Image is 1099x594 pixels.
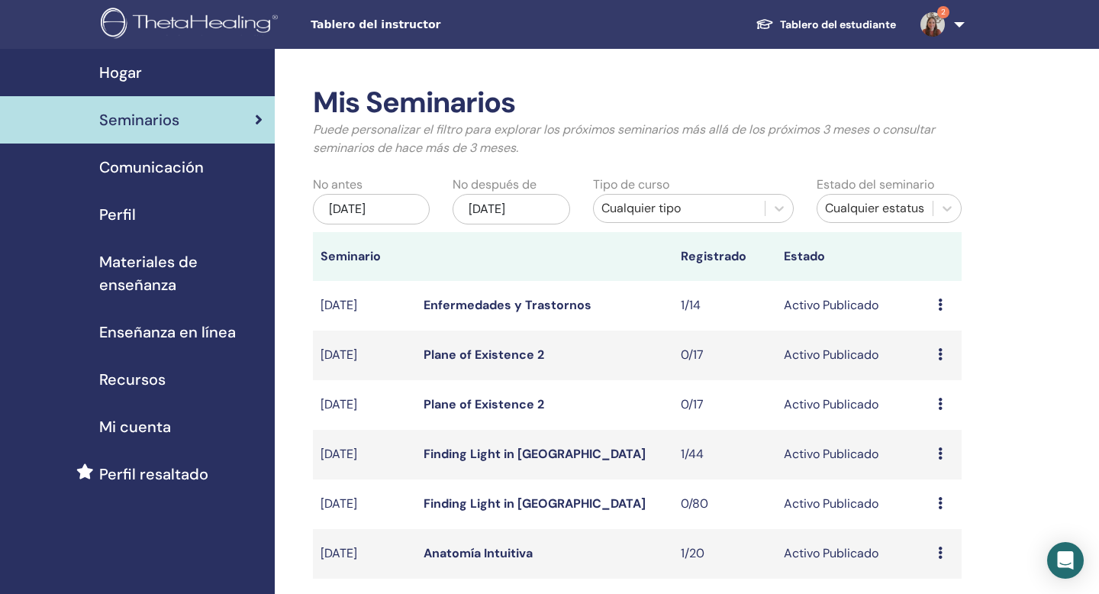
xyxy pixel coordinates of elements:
td: 0/17 [673,380,776,430]
span: Perfil resaltado [99,463,208,486]
td: [DATE] [313,380,416,430]
span: Tablero del instructor [311,17,540,33]
th: Estado [776,232,930,281]
td: [DATE] [313,331,416,380]
h2: Mis Seminarios [313,86,962,121]
td: Activo Publicado [776,380,930,430]
a: Plane of Existence 2 [424,347,544,363]
td: Activo Publicado [776,479,930,529]
span: Mi cuenta [99,415,171,438]
td: Activo Publicado [776,281,930,331]
a: Plane of Existence 2 [424,396,544,412]
a: Tablero del estudiante [743,11,908,39]
span: Seminarios [99,108,179,131]
a: Finding Light in [GEOGRAPHIC_DATA] [424,446,646,462]
td: [DATE] [313,529,416,579]
td: 1/44 [673,430,776,479]
td: Activo Publicado [776,430,930,479]
td: 1/14 [673,281,776,331]
th: Seminario [313,232,416,281]
label: Estado del seminario [817,176,934,194]
td: [DATE] [313,281,416,331]
td: Activo Publicado [776,529,930,579]
label: No antes [313,176,363,194]
img: logo.png [101,8,283,42]
img: graduation-cap-white.svg [756,18,774,31]
td: [DATE] [313,479,416,529]
span: Enseñanza en línea [99,321,236,344]
label: Tipo de curso [593,176,669,194]
a: Finding Light in [GEOGRAPHIC_DATA] [424,496,646,512]
span: Recursos [99,368,166,391]
div: Cualquier tipo [601,199,757,218]
label: No después de [453,176,537,194]
span: Materiales de enseñanza [99,250,263,296]
div: [DATE] [453,194,569,224]
a: Enfermedades y Trastornos [424,297,591,313]
span: 2 [937,6,949,18]
th: Registrado [673,232,776,281]
td: Activo Publicado [776,331,930,380]
td: 1/20 [673,529,776,579]
td: [DATE] [313,430,416,479]
td: 0/80 [673,479,776,529]
td: 0/17 [673,331,776,380]
span: Perfil [99,203,136,226]
span: Comunicación [99,156,204,179]
div: Open Intercom Messenger [1047,542,1084,579]
img: default.jpg [920,12,945,37]
div: Cualquier estatus [825,199,925,218]
span: Hogar [99,61,142,84]
div: [DATE] [313,194,430,224]
a: Anatomía Intuitiva [424,545,533,561]
p: Puede personalizar el filtro para explorar los próximos seminarios más allá de los próximos 3 mes... [313,121,962,157]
